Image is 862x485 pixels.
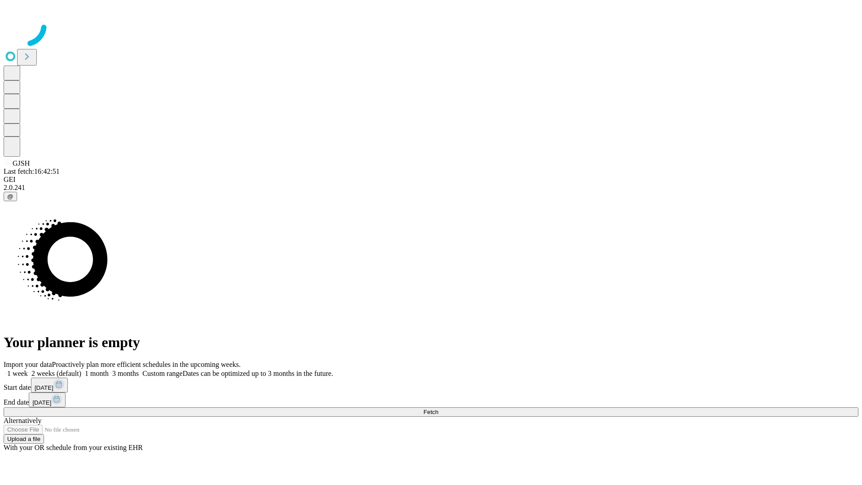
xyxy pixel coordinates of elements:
[423,409,438,415] span: Fetch
[4,407,858,417] button: Fetch
[35,384,53,391] span: [DATE]
[4,176,858,184] div: GEI
[142,370,182,377] span: Custom range
[31,378,68,392] button: [DATE]
[4,392,858,407] div: End date
[4,168,60,175] span: Last fetch: 16:42:51
[4,417,41,424] span: Alternatively
[4,184,858,192] div: 2.0.241
[85,370,109,377] span: 1 month
[32,399,51,406] span: [DATE]
[29,392,66,407] button: [DATE]
[31,370,81,377] span: 2 weeks (default)
[4,334,858,351] h1: Your planner is empty
[7,193,13,200] span: @
[13,159,30,167] span: GJSH
[4,434,44,444] button: Upload a file
[4,444,143,451] span: With your OR schedule from your existing EHR
[4,192,17,201] button: @
[7,370,28,377] span: 1 week
[183,370,333,377] span: Dates can be optimized up to 3 months in the future.
[52,361,241,368] span: Proactively plan more efficient schedules in the upcoming weeks.
[4,361,52,368] span: Import your data
[112,370,139,377] span: 3 months
[4,378,858,392] div: Start date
